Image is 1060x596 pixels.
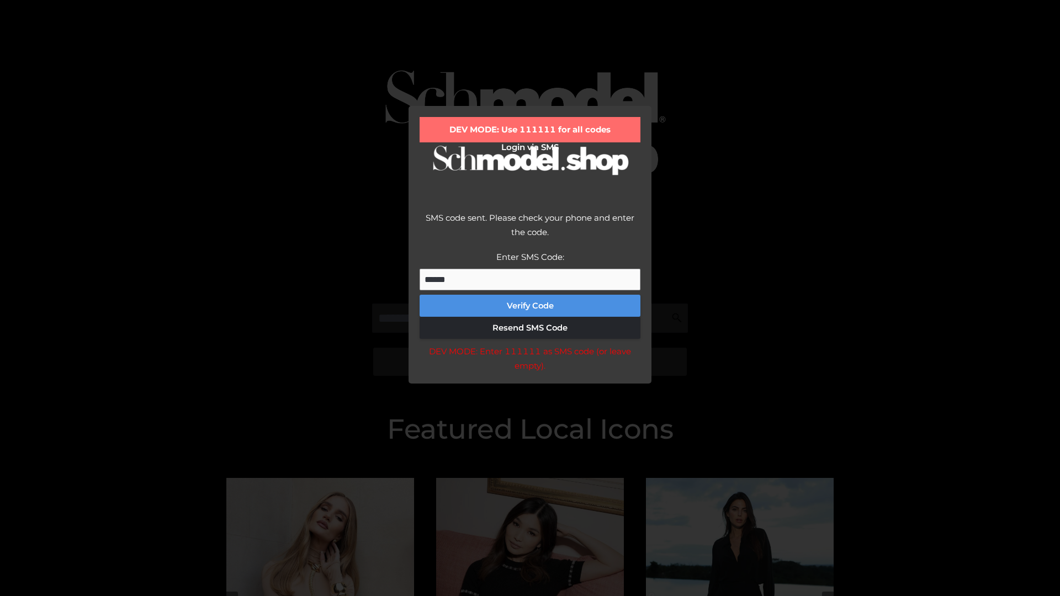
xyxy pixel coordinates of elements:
[496,252,564,262] label: Enter SMS Code:
[420,142,640,152] h2: Login via SMS
[420,295,640,317] button: Verify Code
[420,117,640,142] div: DEV MODE: Use 111111 for all codes
[420,344,640,372] div: DEV MODE: Enter 111111 as SMS code (or leave empty).
[420,211,640,250] div: SMS code sent. Please check your phone and enter the code.
[420,317,640,339] button: Resend SMS Code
